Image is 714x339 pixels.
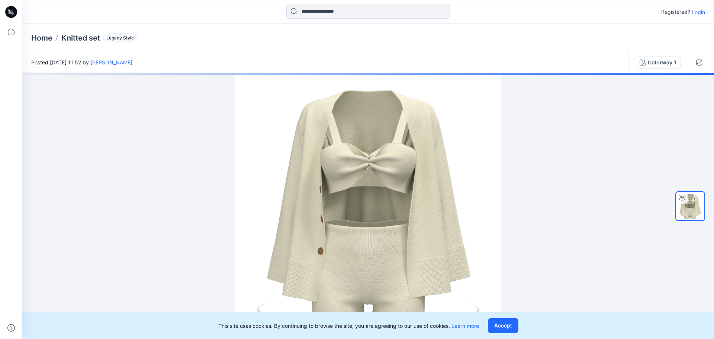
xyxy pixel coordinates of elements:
[676,192,704,220] img: wetransfer-a2a86f
[661,7,690,16] p: Registered?
[635,57,681,68] button: Colorway 1
[692,8,705,16] p: Login
[451,323,479,329] a: Learn more
[648,58,676,67] div: Colorway 1
[218,322,479,330] p: This site uses cookies. By continuing to browse the site, you are agreeing to our use of cookies.
[488,318,518,333] button: Accept
[103,33,137,42] span: Legacy Style
[100,33,137,43] button: Legacy Style
[61,33,100,43] p: Knitted set
[90,59,132,65] a: [PERSON_NAME]
[31,33,52,43] a: Home
[31,58,132,66] span: Posted [DATE] 11:52 by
